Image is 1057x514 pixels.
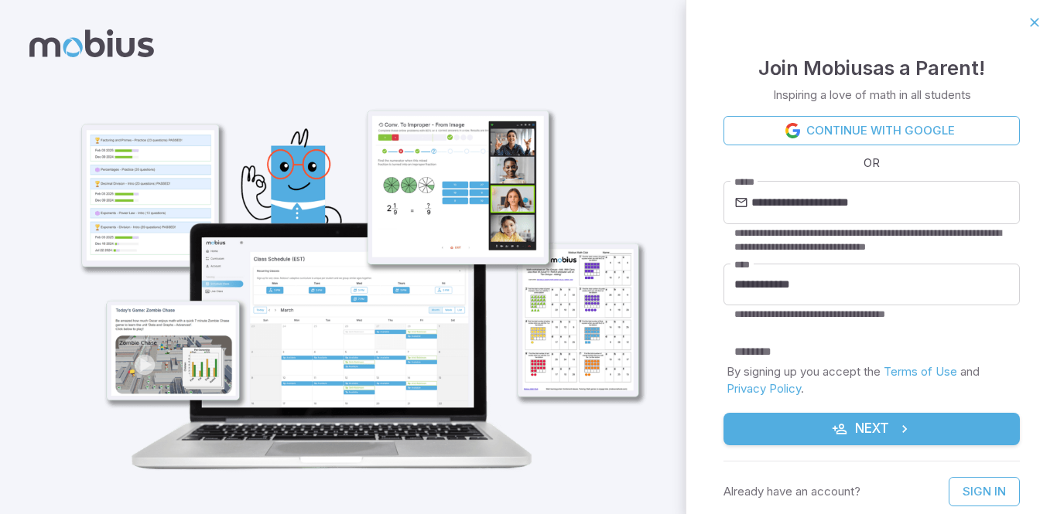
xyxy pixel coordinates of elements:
[723,413,1020,445] button: Next
[949,477,1020,506] a: Sign In
[723,116,1020,145] a: Continue with Google
[723,483,860,500] p: Already have an account?
[773,87,971,104] p: Inspiring a love of math in all students
[51,43,658,488] img: parent_1-illustration
[727,381,801,396] a: Privacy Policy
[860,155,884,172] span: OR
[758,53,985,83] h4: Join Mobius as a Parent !
[727,363,1017,397] p: By signing up you accept the and .
[884,364,957,379] a: Terms of Use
